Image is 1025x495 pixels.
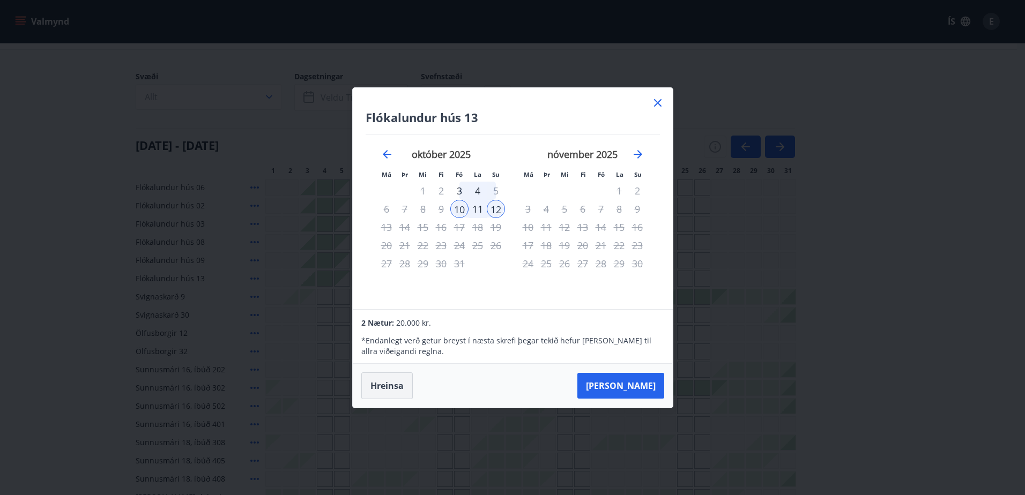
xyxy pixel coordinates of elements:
td: Not available. fimmtudagur, 2. október 2025 [432,182,450,200]
td: Not available. sunnudagur, 16. nóvember 2025 [628,218,647,236]
small: Þr [544,170,550,178]
td: Not available. föstudagur, 17. október 2025 [450,218,469,236]
small: Mi [419,170,427,178]
button: [PERSON_NAME] [577,373,664,399]
td: Not available. föstudagur, 7. nóvember 2025 [592,200,610,218]
td: Not available. fimmtudagur, 16. október 2025 [432,218,450,236]
td: Not available. miðvikudagur, 19. nóvember 2025 [555,236,574,254]
td: Not available. fimmtudagur, 30. október 2025 [432,254,450,273]
td: Not available. miðvikudagur, 15. október 2025 [414,218,432,236]
td: Not available. miðvikudagur, 29. október 2025 [414,254,432,273]
td: Not available. sunnudagur, 19. október 2025 [487,218,505,236]
td: Not available. mánudagur, 6. október 2025 [377,200,396,218]
td: Not available. miðvikudagur, 1. október 2025 [414,182,432,200]
strong: október 2025 [412,148,471,161]
td: Not available. föstudagur, 21. nóvember 2025 [592,236,610,254]
td: Selected. laugardagur, 11. október 2025 [469,200,487,218]
div: Aðeins innritun í boði [450,200,469,218]
small: Má [382,170,391,178]
td: Not available. mánudagur, 24. nóvember 2025 [519,254,537,273]
td: Not available. sunnudagur, 9. nóvember 2025 [628,200,647,218]
td: Selected as start date. föstudagur, 10. október 2025 [450,200,469,218]
p: * Endanlegt verð getur breyst í næsta skrefi þegar tekið hefur [PERSON_NAME] til allra viðeigandi... [361,335,664,357]
div: Calendar [366,134,660,296]
td: Not available. mánudagur, 13. október 2025 [377,218,396,236]
td: Not available. mánudagur, 3. nóvember 2025 [519,200,537,218]
div: Move backward to switch to the previous month. [381,148,393,161]
div: Move forward to switch to the next month. [632,148,644,161]
td: Not available. mánudagur, 27. október 2025 [377,254,396,273]
div: Aðeins innritun í boði [450,182,469,200]
td: Not available. þriðjudagur, 28. október 2025 [396,254,414,273]
td: Not available. þriðjudagur, 18. nóvember 2025 [537,236,555,254]
div: 4 [469,182,487,200]
strong: nóvember 2025 [547,148,618,161]
small: Mi [561,170,569,178]
td: Not available. laugardagur, 22. nóvember 2025 [610,236,628,254]
td: Not available. þriðjudagur, 7. október 2025 [396,200,414,218]
td: Not available. fimmtudagur, 23. október 2025 [432,236,450,254]
td: Not available. miðvikudagur, 8. október 2025 [414,200,432,218]
span: 20.000 kr. [396,318,431,328]
td: Not available. fimmtudagur, 20. nóvember 2025 [574,236,592,254]
small: Fö [456,170,463,178]
h4: Flókalundur hús 13 [366,109,660,125]
td: Not available. miðvikudagur, 12. nóvember 2025 [555,218,574,236]
small: Þr [402,170,408,178]
td: Not available. laugardagur, 18. október 2025 [469,218,487,236]
td: Choose sunnudagur, 5. október 2025 as your check-in date. It’s available. [487,182,505,200]
td: Not available. fimmtudagur, 13. nóvember 2025 [574,218,592,236]
td: Not available. föstudagur, 24. október 2025 [450,236,469,254]
td: Not available. miðvikudagur, 5. nóvember 2025 [555,200,574,218]
small: La [616,170,623,178]
button: Hreinsa [361,372,413,399]
td: Choose föstudagur, 3. október 2025 as your check-in date. It’s available. [450,182,469,200]
small: Fö [598,170,605,178]
td: Not available. þriðjudagur, 21. október 2025 [396,236,414,254]
div: 11 [469,200,487,218]
td: Not available. föstudagur, 31. október 2025 [450,254,469,273]
td: Not available. miðvikudagur, 26. nóvember 2025 [555,254,574,273]
td: Not available. laugardagur, 25. október 2025 [469,236,487,254]
td: Selected as end date. sunnudagur, 12. október 2025 [487,200,505,218]
td: Not available. fimmtudagur, 27. nóvember 2025 [574,254,592,273]
td: Not available. laugardagur, 8. nóvember 2025 [610,200,628,218]
td: Not available. laugardagur, 1. nóvember 2025 [610,182,628,200]
td: Choose laugardagur, 4. október 2025 as your check-in date. It’s available. [469,182,487,200]
div: Aðeins útritun í boði [487,200,505,218]
small: Su [492,170,500,178]
td: Not available. mánudagur, 10. nóvember 2025 [519,218,537,236]
td: Not available. sunnudagur, 26. október 2025 [487,236,505,254]
td: Not available. þriðjudagur, 14. október 2025 [396,218,414,236]
td: Not available. mánudagur, 20. október 2025 [377,236,396,254]
td: Not available. miðvikudagur, 22. október 2025 [414,236,432,254]
small: La [474,170,481,178]
small: Su [634,170,642,178]
td: Not available. sunnudagur, 2. nóvember 2025 [628,182,647,200]
small: Má [524,170,533,178]
td: Not available. laugardagur, 29. nóvember 2025 [610,254,628,273]
span: 2 Nætur: [361,318,394,328]
td: Not available. fimmtudagur, 6. nóvember 2025 [574,200,592,218]
td: Not available. föstudagur, 28. nóvember 2025 [592,254,610,273]
td: Not available. fimmtudagur, 9. október 2025 [432,200,450,218]
td: Not available. mánudagur, 17. nóvember 2025 [519,236,537,254]
td: Not available. þriðjudagur, 25. nóvember 2025 [537,254,555,273]
td: Not available. laugardagur, 15. nóvember 2025 [610,218,628,236]
td: Not available. þriðjudagur, 11. nóvember 2025 [537,218,555,236]
td: Not available. þriðjudagur, 4. nóvember 2025 [537,200,555,218]
small: Fi [439,170,444,178]
div: Aðeins útritun í boði [487,182,505,200]
small: Fi [581,170,586,178]
td: Not available. sunnudagur, 30. nóvember 2025 [628,254,647,273]
td: Not available. föstudagur, 14. nóvember 2025 [592,218,610,236]
td: Not available. sunnudagur, 23. nóvember 2025 [628,236,647,254]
